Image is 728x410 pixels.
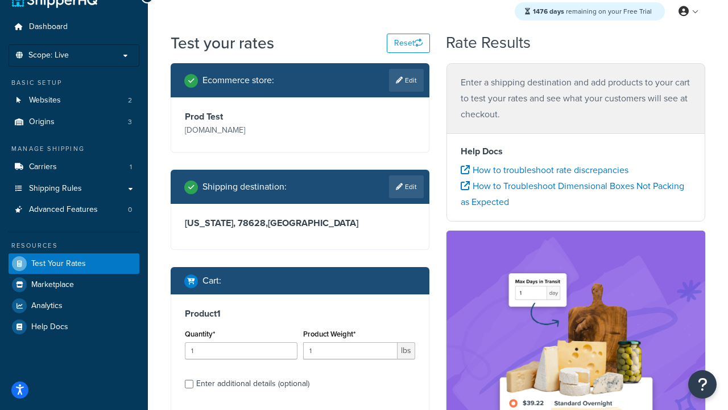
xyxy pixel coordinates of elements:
[28,51,69,60] span: Scope: Live
[387,34,430,53] button: Reset
[9,17,139,38] a: Dashboard
[202,182,287,192] h2: Shipping destination :
[9,90,139,111] a: Websites2
[461,75,691,122] p: Enter a shipping destination and add products to your cart to test your rates and see what your c...
[461,163,628,177] a: How to troubleshoot rate discrepancies
[9,199,139,220] a: Advanced Features0
[185,380,193,388] input: Enter additional details (optional)
[171,32,274,54] h1: Test your rates
[9,178,139,199] a: Shipping Rules
[9,112,139,133] a: Origins3
[185,218,415,229] h3: [US_STATE], 78628 , [GEOGRAPHIC_DATA]
[185,122,297,138] p: [DOMAIN_NAME]
[31,301,63,311] span: Analytics
[9,274,139,295] a: Marketplace
[202,276,221,286] h2: Cart :
[185,342,297,359] input: 0
[196,376,309,392] div: Enter additional details (optional)
[389,175,424,198] a: Edit
[533,6,564,17] strong: 1476 days
[185,330,215,338] label: Quantity*
[9,112,139,133] li: Origins
[9,157,139,178] li: Carriers
[185,308,415,319] h3: Product 1
[31,322,68,332] span: Help Docs
[461,145,691,158] h4: Help Docs
[9,296,139,316] a: Analytics
[9,90,139,111] li: Websites
[446,34,531,52] h2: Rate Results
[461,179,684,208] a: How to Troubleshoot Dimensional Boxes Not Packing as Expected
[31,259,86,269] span: Test Your Rates
[688,370,717,399] button: Open Resource Center
[9,317,139,337] a: Help Docs
[29,96,61,105] span: Websites
[389,69,424,92] a: Edit
[29,117,55,127] span: Origins
[398,342,415,359] span: lbs
[128,117,132,127] span: 3
[533,6,652,17] span: remaining on your Free Trial
[303,342,398,359] input: 0.00
[185,111,297,122] h3: Prod Test
[29,22,68,32] span: Dashboard
[29,205,98,215] span: Advanced Features
[9,144,139,154] div: Manage Shipping
[29,184,82,194] span: Shipping Rules
[9,241,139,251] div: Resources
[31,280,74,290] span: Marketplace
[9,253,139,274] a: Test Your Rates
[29,162,57,172] span: Carriers
[9,157,139,178] a: Carriers1
[202,75,274,85] h2: Ecommerce store :
[9,78,139,88] div: Basic Setup
[128,96,132,105] span: 2
[303,330,355,338] label: Product Weight*
[9,199,139,220] li: Advanced Features
[130,162,132,172] span: 1
[128,205,132,215] span: 0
